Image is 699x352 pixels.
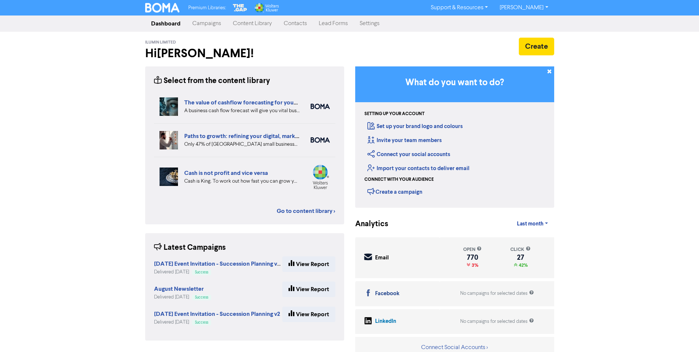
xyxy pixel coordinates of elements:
[154,269,282,276] div: Delivered [DATE]
[367,137,442,144] a: Invite your team members
[470,262,478,268] span: 3%
[463,246,482,253] div: open
[184,99,320,106] a: The value of cashflow forecasting for your business
[154,242,226,253] div: Latest Campaigns
[367,165,469,172] a: Import your contacts to deliver email
[367,151,450,158] a: Connect your social accounts
[254,3,279,13] img: Wolters Kluwer
[311,137,330,143] img: boma
[277,207,335,215] a: Go to content library >
[311,104,330,109] img: boma_accounting
[154,285,204,293] strong: August Newsletter
[375,254,389,262] div: Email
[154,286,204,292] a: August Newsletter
[184,132,358,140] a: Paths to growth: refining your digital, market and export strategies
[313,16,354,31] a: Lead Forms
[282,256,335,272] a: View Report
[195,270,208,274] span: Success
[195,296,208,299] span: Success
[367,186,422,197] div: Create a campaign
[154,319,280,326] div: Delivered [DATE]
[366,77,543,88] h3: What do you want to do?
[154,310,280,318] strong: [DATE] Event Invitation - Succession Planning v2
[354,16,385,31] a: Settings
[227,16,278,31] a: Content Library
[145,40,176,45] span: ilumin Limited
[145,3,180,13] img: BOMA Logo
[510,246,531,253] div: click
[460,318,534,325] div: No campaigns for selected dates
[510,255,531,260] div: 27
[188,6,226,10] span: Premium Libraries:
[662,317,699,352] iframe: Chat Widget
[145,16,186,31] a: Dashboard
[519,38,554,55] button: Create
[460,290,534,297] div: No campaigns for selected dates
[375,290,399,298] div: Facebook
[154,75,270,87] div: Select from the content library
[282,282,335,297] a: View Report
[184,169,268,177] a: Cash is not profit and vice versa
[282,307,335,322] a: View Report
[494,2,554,14] a: [PERSON_NAME]
[375,317,396,326] div: LinkedIn
[311,165,330,189] img: wolterskluwer
[511,217,554,231] a: Last month
[154,294,211,301] div: Delivered [DATE]
[184,107,300,115] div: A business cash flow forecast will give you vital business intelligence to help you scenario-plan...
[425,2,494,14] a: Support & Resources
[154,311,280,317] a: [DATE] Event Invitation - Succession Planning v2
[184,141,300,148] div: Only 47% of New Zealand small businesses expect growth in 2025. We’ve highlighted four key ways y...
[145,46,344,61] h2: Hi [PERSON_NAME] !
[517,221,544,227] span: Last month
[154,261,315,267] a: [DATE] Event Invitation - Succession Planning v2 (Duplicated)
[186,16,227,31] a: Campaigns
[367,123,463,130] a: Set up your brand logo and colours
[154,260,315,268] strong: [DATE] Event Invitation - Succession Planning v2 (Duplicated)
[278,16,313,31] a: Contacts
[364,176,434,183] div: Connect with your audience
[517,262,528,268] span: 42%
[232,3,248,13] img: The Gap
[364,111,424,117] div: Setting up your account
[355,218,379,230] div: Analytics
[184,177,300,185] div: Cash is King. To work out how fast you can grow your business, you need to look at your projected...
[463,255,482,260] div: 770
[195,321,208,324] span: Success
[355,66,554,208] div: Getting Started in BOMA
